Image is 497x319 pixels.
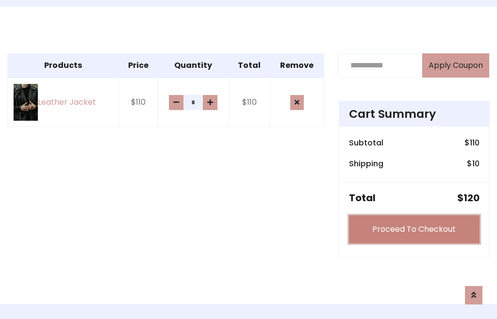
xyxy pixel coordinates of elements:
[119,53,157,78] th: Price
[119,78,157,127] td: $110
[467,159,480,168] h6: $
[464,138,480,147] h6: $
[229,78,270,127] td: $110
[349,215,480,243] a: Proceed To Checkout
[349,107,480,121] h4: Cart Summary
[349,159,383,168] h6: Shipping
[229,53,270,78] th: Total
[349,192,376,204] h5: Total
[470,137,480,148] span: 110
[464,191,480,205] span: 120
[457,192,480,204] h5: $
[8,53,119,78] th: Products
[472,158,480,169] span: 10
[14,84,113,121] a: Leather Jacket
[157,53,229,78] th: Quantity
[270,53,324,78] th: Remove
[422,53,489,78] button: Apply Coupon
[349,138,383,147] h6: Subtotal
